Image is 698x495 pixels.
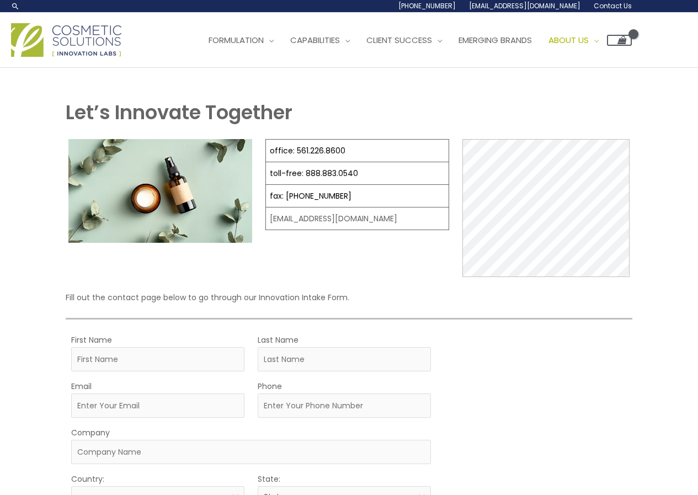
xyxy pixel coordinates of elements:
label: Country: [71,472,104,486]
span: Client Success [366,34,432,46]
span: Capabilities [290,34,340,46]
a: About Us [540,24,607,57]
label: Phone [258,379,282,393]
span: Formulation [209,34,264,46]
label: Last Name [258,333,299,347]
label: First Name [71,333,112,347]
label: Company [71,425,110,440]
input: Enter Your Email [71,393,244,418]
a: office: 561.226.8600 [270,145,345,156]
nav: Site Navigation [192,24,632,57]
a: View Shopping Cart, empty [607,35,632,46]
input: Company Name [71,440,431,464]
img: Cosmetic Solutions Logo [11,23,121,57]
a: Emerging Brands [450,24,540,57]
a: fax: [PHONE_NUMBER] [270,190,351,201]
a: toll-free: 888.883.0540 [270,168,358,179]
a: Capabilities [282,24,358,57]
img: Contact page image for private label skincare manufacturer Cosmetic solutions shows a skin care b... [68,139,252,243]
span: About Us [548,34,589,46]
strong: Let’s Innovate Together [66,99,292,126]
a: Search icon link [11,2,20,10]
span: Emerging Brands [459,34,532,46]
span: Contact Us [594,1,632,10]
td: [EMAIL_ADDRESS][DOMAIN_NAME] [266,207,449,230]
span: [EMAIL_ADDRESS][DOMAIN_NAME] [469,1,580,10]
a: Client Success [358,24,450,57]
input: Last Name [258,347,431,371]
label: Email [71,379,92,393]
label: State: [258,472,280,486]
span: [PHONE_NUMBER] [398,1,456,10]
input: First Name [71,347,244,371]
a: Formulation [200,24,282,57]
p: Fill out the contact page below to go through our Innovation Intake Form. [66,290,632,305]
input: Enter Your Phone Number [258,393,431,418]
